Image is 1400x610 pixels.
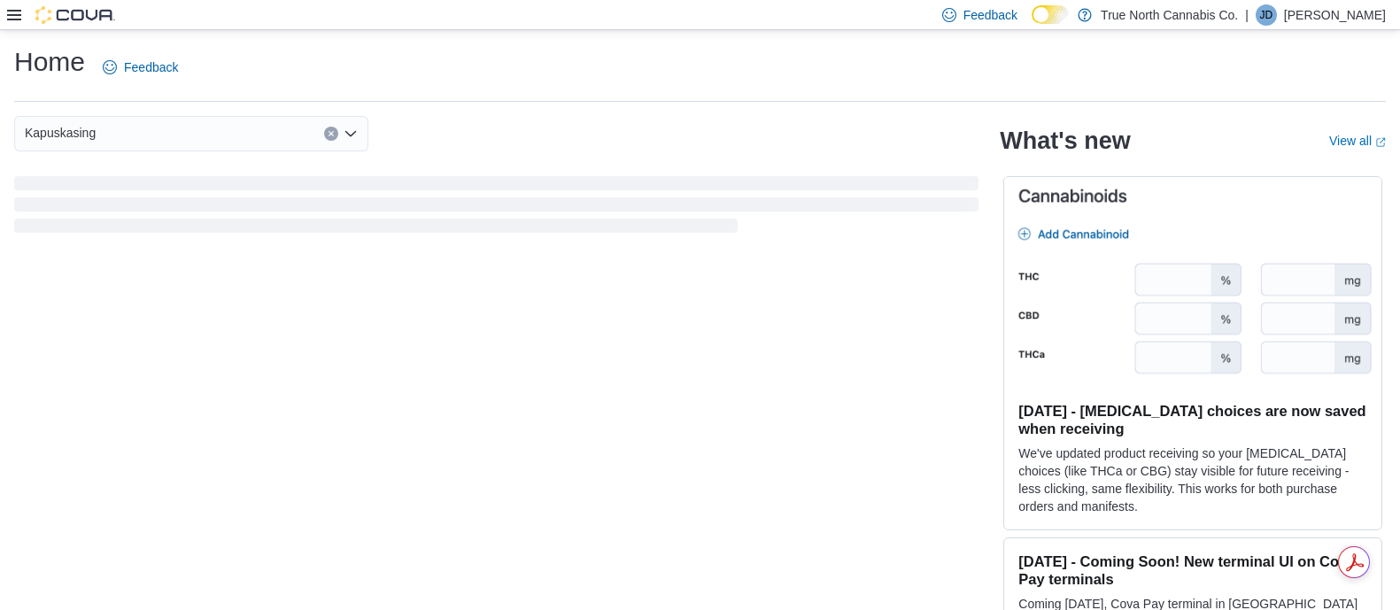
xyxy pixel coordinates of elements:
h3: [DATE] - [MEDICAL_DATA] choices are now saved when receiving [1018,402,1367,437]
p: We've updated product receiving so your [MEDICAL_DATA] choices (like THCa or CBG) stay visible fo... [1018,444,1367,515]
h3: [DATE] - Coming Soon! New terminal UI on Cova Pay terminals [1018,552,1367,588]
span: Kapuskasing [25,122,96,143]
img: Cova [35,6,115,24]
span: JD [1260,4,1273,26]
span: Feedback [124,58,178,76]
a: Feedback [96,50,185,85]
p: True North Cannabis Co. [1101,4,1238,26]
p: | [1245,4,1249,26]
div: Jessica Dow [1256,4,1277,26]
button: Clear input [324,127,338,141]
h2: What's new [1000,127,1130,155]
span: Dark Mode [1032,24,1033,25]
input: Dark Mode [1032,5,1069,24]
h1: Home [14,44,85,80]
svg: External link [1375,137,1386,148]
button: Open list of options [344,127,358,141]
span: Loading [14,180,978,236]
a: View allExternal link [1329,134,1386,148]
span: Feedback [963,6,1017,24]
p: [PERSON_NAME] [1284,4,1386,26]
